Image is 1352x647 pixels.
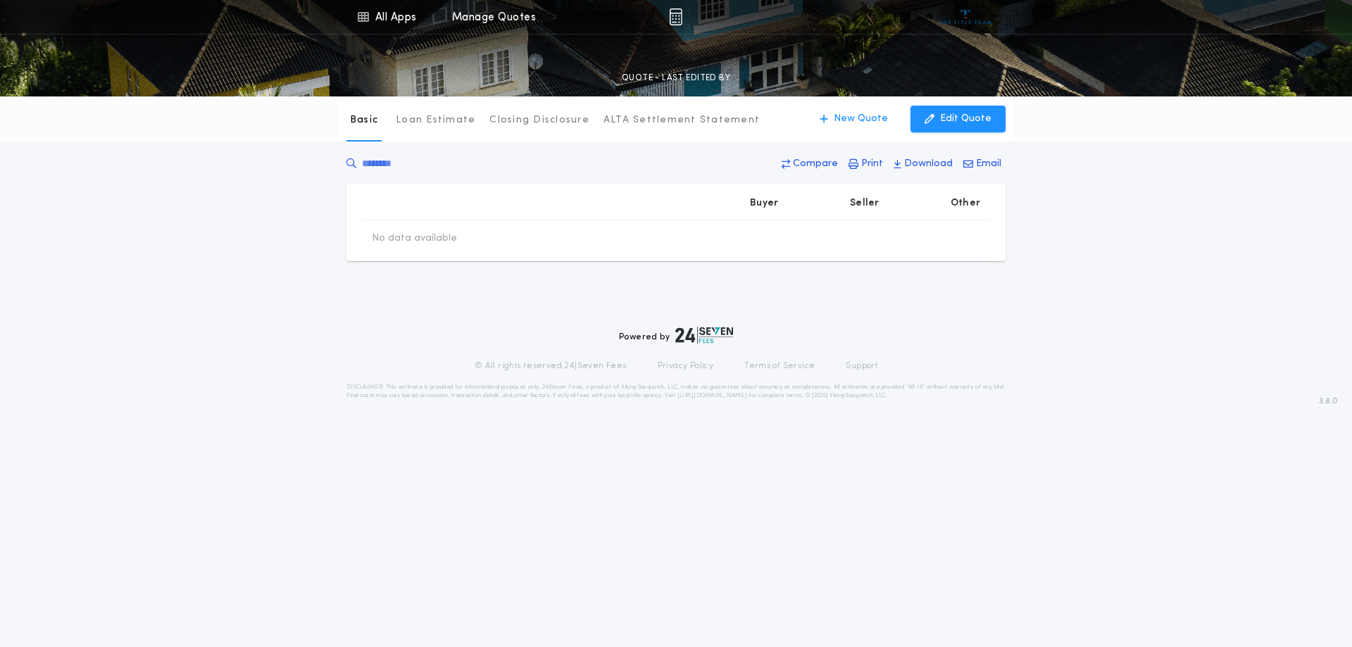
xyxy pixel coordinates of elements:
[669,8,682,25] img: img
[976,157,1001,171] p: Email
[777,151,842,177] button: Compare
[658,360,714,372] a: Privacy Policy
[675,327,733,344] img: logo
[806,106,902,132] button: New Quote
[904,157,953,171] p: Download
[910,106,1006,132] button: Edit Quote
[396,113,475,127] p: Loan Estimate
[959,151,1006,177] button: Email
[834,112,888,126] p: New Quote
[346,383,1006,400] p: DISCLAIMER: This estimate is provided for informational purposes only. 24|Seven Fees, a product o...
[846,360,877,372] a: Support
[603,113,760,127] p: ALTA Settlement Statement
[489,113,589,127] p: Closing Disclosure
[619,327,733,344] div: Powered by
[475,360,627,372] p: © All rights reserved. 24|Seven Fees
[350,113,378,127] p: Basic
[939,10,992,24] img: vs-icon
[361,220,468,257] td: No data available
[744,360,815,372] a: Terms of Service
[677,393,747,398] a: [URL][DOMAIN_NAME]
[940,112,991,126] p: Edit Quote
[750,196,778,211] p: Buyer
[622,71,730,85] p: QUOTE - LAST EDITED BY
[889,151,957,177] button: Download
[850,196,880,211] p: Seller
[844,151,887,177] button: Print
[793,157,838,171] p: Compare
[951,196,980,211] p: Other
[1319,395,1338,408] span: 3.8.0
[861,157,883,171] p: Print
